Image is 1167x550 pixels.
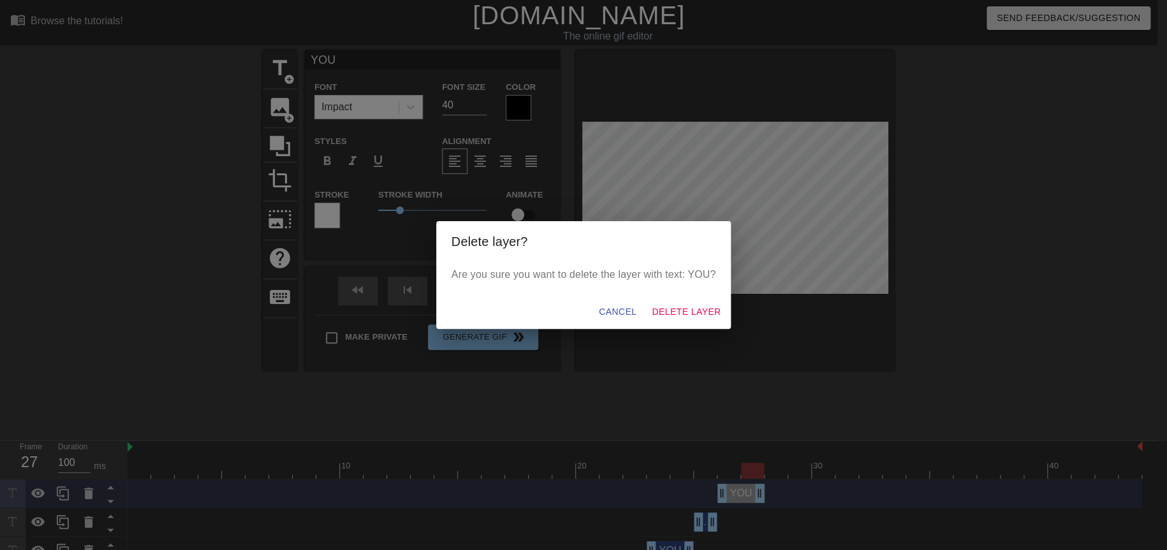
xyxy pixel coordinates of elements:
p: Are you sure you want to delete the layer with text: YOU? [451,267,716,282]
span: Cancel [599,304,636,320]
button: Cancel [594,300,642,324]
h2: Delete layer? [451,231,716,252]
span: Delete Layer [652,304,721,320]
button: Delete Layer [647,300,726,324]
